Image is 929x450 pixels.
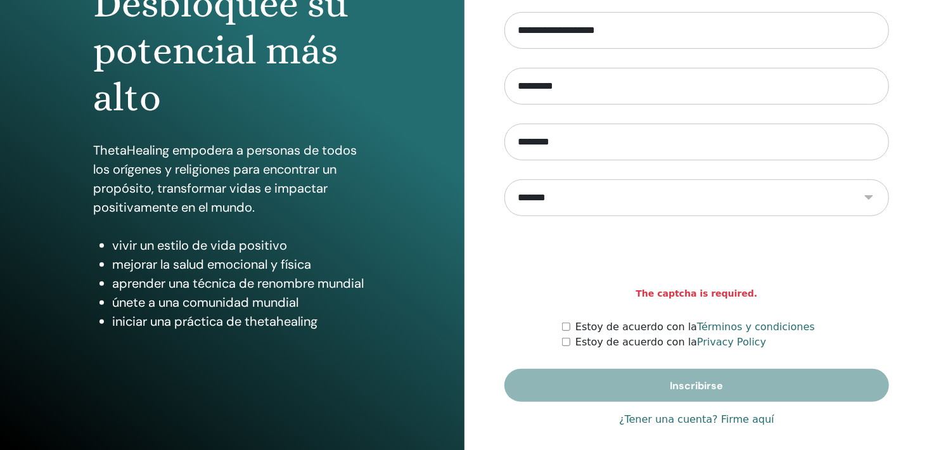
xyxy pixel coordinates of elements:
label: Estoy de acuerdo con la [575,319,815,335]
label: Estoy de acuerdo con la [575,335,766,350]
li: únete a una comunidad mundial [112,293,371,312]
a: Términos y condiciones [697,321,815,333]
iframe: reCAPTCHA [601,235,793,285]
strong: The captcha is required. [636,287,758,300]
p: ThetaHealing empodera a personas de todos los orígenes y religiones para encontrar un propósito, ... [93,141,371,217]
li: aprender una técnica de renombre mundial [112,274,371,293]
li: mejorar la salud emocional y física [112,255,371,274]
li: iniciar una práctica de thetahealing [112,312,371,331]
a: Privacy Policy [697,336,766,348]
a: ¿Tener una cuenta? Firme aquí [619,412,774,427]
li: vivir un estilo de vida positivo [112,236,371,255]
